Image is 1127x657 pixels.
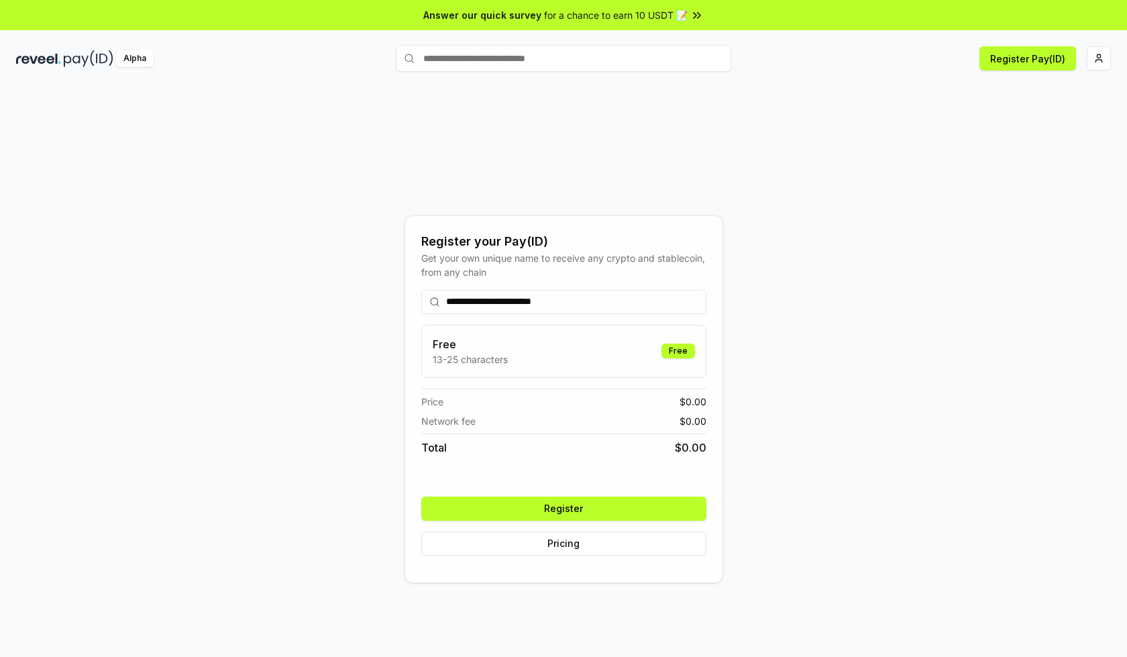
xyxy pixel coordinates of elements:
div: Free [661,344,695,358]
span: Network fee [421,414,476,428]
img: reveel_dark [16,50,61,67]
span: Total [421,440,447,456]
div: Get your own unique name to receive any crypto and stablecoin, from any chain [421,251,706,279]
p: 13-25 characters [433,352,508,366]
span: Answer our quick survey [423,8,541,22]
span: $ 0.00 [680,395,706,409]
span: Price [421,395,443,409]
img: pay_id [64,50,113,67]
span: $ 0.00 [675,440,706,456]
span: $ 0.00 [680,414,706,428]
span: for a chance to earn 10 USDT 📝 [544,8,688,22]
button: Pricing [421,532,706,556]
button: Register Pay(ID) [979,46,1076,70]
div: Register your Pay(ID) [421,232,706,251]
h3: Free [433,336,508,352]
div: Alpha [116,50,154,67]
button: Register [421,497,706,521]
